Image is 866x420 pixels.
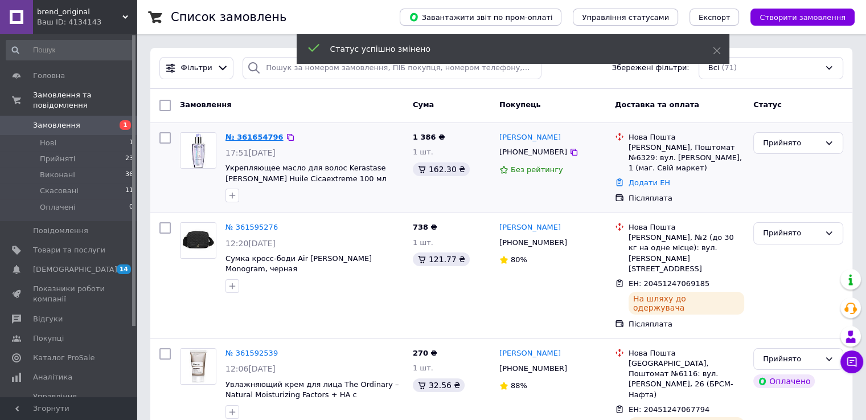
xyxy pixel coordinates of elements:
[763,137,820,149] div: Прийнято
[629,405,709,414] span: ЕН: 20451247067794
[409,12,552,22] span: Завантажити звіт по пром-оплаті
[413,364,433,372] span: 1 шт.
[615,100,699,109] span: Доставка та оплата
[125,186,133,196] span: 11
[180,223,216,258] img: Фото товару
[33,353,95,363] span: Каталог ProSale
[413,223,437,231] span: 738 ₴
[413,133,445,141] span: 1 386 ₴
[413,162,470,176] div: 162.30 ₴
[33,372,72,382] span: Аналітика
[413,148,433,156] span: 1 шт.
[33,392,105,412] span: Управління сайтом
[629,132,744,142] div: Нова Пошта
[629,358,744,400] div: [GEOGRAPHIC_DATA], Поштомат №6116: вул. [PERSON_NAME], 26 (БРСМ-Нафта)
[33,245,105,255] span: Товари та послуги
[582,13,669,22] span: Управління статусами
[37,17,137,27] div: Ваш ID: 4134143
[40,186,79,196] span: Скасовані
[180,348,216,385] a: Фото товару
[6,40,134,60] input: Пошук
[413,349,437,357] span: 270 ₴
[117,264,131,274] span: 14
[180,100,231,109] span: Замовлення
[760,13,846,22] span: Створити замовлення
[33,226,88,236] span: Повідомлення
[497,145,569,160] div: [PHONE_NUMBER]
[753,100,782,109] span: Статус
[573,9,678,26] button: Управління статусами
[413,238,433,247] span: 1 шт.
[689,9,740,26] button: Експорт
[33,284,105,304] span: Показники роботи компанії
[629,279,709,288] span: ЕН: 20451247069185
[499,348,561,359] a: [PERSON_NAME]
[40,170,75,180] span: Виконані
[33,264,117,275] span: [DEMOGRAPHIC_DATA]
[225,380,399,410] a: Увлажняющий крем для лица The Ordinary – Natural Moisturizing Factors + HA с гиалуроновой кислото...
[225,223,278,231] a: № 361595276
[180,132,216,169] a: Фото товару
[699,13,730,22] span: Експорт
[181,63,212,74] span: Фільтри
[511,381,527,390] span: 88%
[125,154,133,164] span: 23
[225,133,284,141] a: № 361654796
[499,132,561,143] a: [PERSON_NAME]
[225,239,276,248] span: 12:20[DATE]
[33,90,137,111] span: Замовлення та повідомлення
[180,133,216,168] img: Фото товару
[629,178,670,187] a: Додати ЕН
[511,165,563,174] span: Без рейтингу
[499,222,561,233] a: [PERSON_NAME]
[739,13,855,21] a: Створити замовлення
[629,292,744,315] div: На шляху до одержувача
[129,202,133,213] span: 0
[120,120,131,130] span: 1
[840,350,863,373] button: Чат з покупцем
[413,378,465,392] div: 32.56 ₴
[721,63,737,72] span: (71)
[497,235,569,250] div: [PHONE_NUMBER]
[753,374,815,388] div: Оплачено
[225,254,372,274] a: Сумка кросс-боди Air [PERSON_NAME] Monogram, черная
[629,193,744,203] div: Післяплата
[40,154,75,164] span: Прийняті
[225,364,276,373] span: 12:06[DATE]
[413,252,470,266] div: 121.77 ₴
[708,63,720,74] span: Всі
[129,138,133,148] span: 1
[497,361,569,376] div: [PHONE_NUMBER]
[180,222,216,259] a: Фото товару
[750,9,855,26] button: Створити замовлення
[225,349,278,357] a: № 361592539
[33,120,80,131] span: Замовлення
[629,142,744,174] div: [PERSON_NAME], Поштомат №6329: вул. [PERSON_NAME], 1 (маг. Свій маркет)
[400,9,561,26] button: Завантажити звіт по пром-оплаті
[243,57,541,79] input: Пошук за номером замовлення, ПІБ покупця, номером телефону, Email, номером накладної
[629,348,744,358] div: Нова Пошта
[225,164,387,183] a: Укрепляющее масло для волос Kerastase [PERSON_NAME] Huile Cicaextreme 100 мл
[413,100,434,109] span: Cума
[763,353,820,365] div: Прийнято
[629,222,744,233] div: Нова Пошта
[629,233,744,274] div: [PERSON_NAME], №2 (до 30 кг на одне місце): вул. [PERSON_NAME][STREET_ADDRESS]
[511,255,527,264] span: 80%
[763,227,820,239] div: Прийнято
[180,349,216,384] img: Фото товару
[40,202,76,213] span: Оплачені
[33,333,64,344] span: Покупці
[40,138,56,148] span: Нові
[330,43,684,55] div: Статус успішно змінено
[125,170,133,180] span: 36
[225,148,276,157] span: 17:51[DATE]
[612,63,689,74] span: Збережені фільтри:
[37,7,122,17] span: brend_original
[171,10,286,24] h1: Список замовлень
[629,319,744,329] div: Післяплата
[33,71,65,81] span: Головна
[33,314,63,324] span: Відгуки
